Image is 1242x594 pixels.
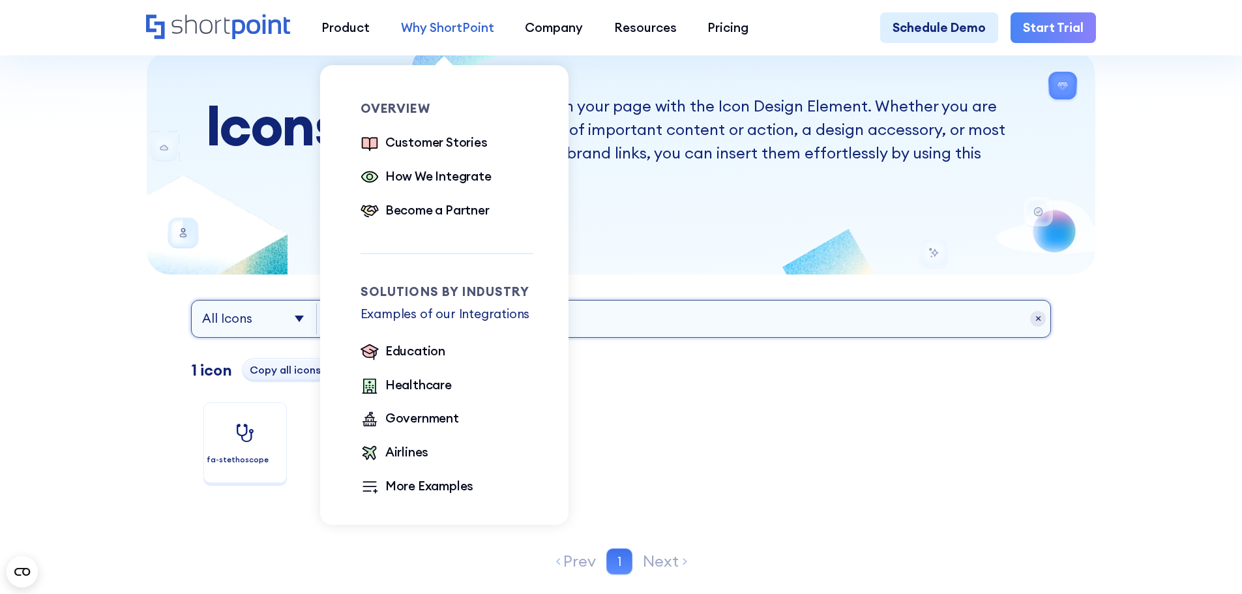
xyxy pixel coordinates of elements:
[385,409,459,428] div: Government
[361,133,488,155] a: Customer Stories
[606,548,632,574] button: 1
[372,95,1037,188] p: Place icons strategically on your page with the Icon Design Element. Whether you are using icons ...
[7,556,38,587] button: Open CMP widget
[200,360,232,379] span: icon
[361,304,534,323] p: Examples of our Integrations
[361,477,474,498] a: More Examples
[385,477,474,496] div: More Examples
[146,14,290,41] a: Home
[191,360,197,379] span: 1
[321,18,370,37] div: Product
[361,443,429,464] a: Airlines
[509,12,599,44] a: Company
[525,18,583,37] div: Company
[707,18,748,37] div: Pricing
[385,201,490,220] div: Become a Partner
[205,95,341,230] h1: Icons
[385,443,428,462] div: Airlines
[1011,12,1096,44] a: Start Trial
[243,359,328,382] button: Copy all icons
[385,376,452,394] div: Healthcare
[361,409,459,430] a: Government
[614,18,677,37] div: Resources
[880,12,998,44] a: Schedule Demo
[361,376,452,397] a: Healthcare
[599,12,692,44] a: Resources
[361,286,534,298] div: Solutions by Industry
[344,303,1040,334] input: Filter icons...
[385,133,488,152] div: Customer Stories
[361,342,445,363] a: Education
[401,18,494,37] div: Why ShortPoint
[385,167,492,186] div: How We Integrate
[361,167,492,188] a: How We Integrate
[385,342,445,361] div: Education
[385,12,510,44] a: Why ShortPoint
[306,12,385,44] a: Product
[207,454,284,466] p: fa-stethoscope
[361,201,490,222] a: Become a Partner
[1007,443,1242,594] iframe: Chat Widget
[692,12,765,44] a: Pricing
[361,102,534,115] div: Overview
